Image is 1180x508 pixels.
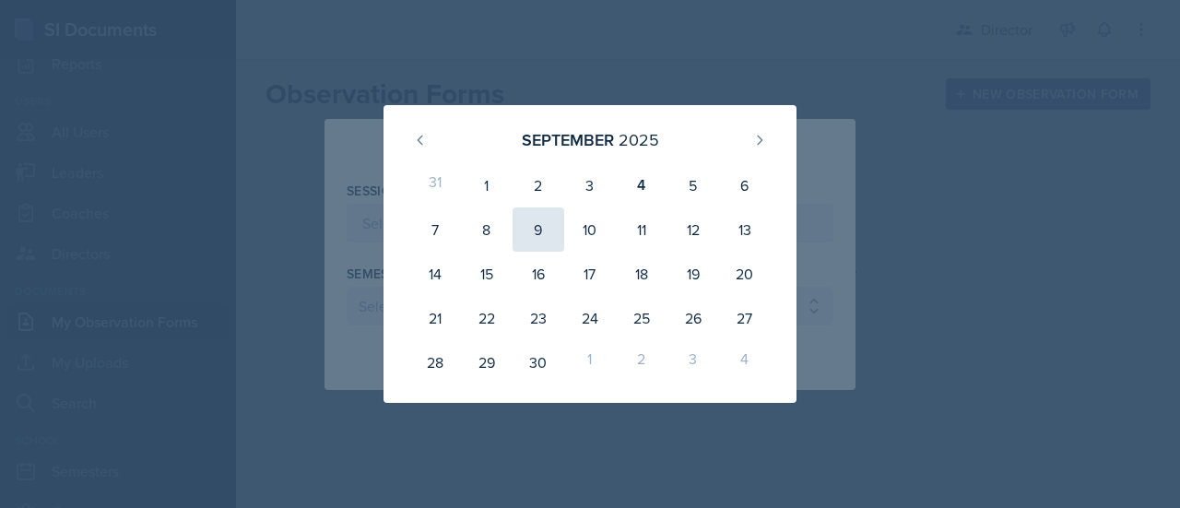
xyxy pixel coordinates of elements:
div: 13 [719,207,771,252]
div: 5 [667,163,719,207]
div: 15 [461,252,513,296]
div: 24 [564,296,616,340]
div: 4 [616,163,667,207]
div: 22 [461,296,513,340]
div: 12 [667,207,719,252]
div: 2025 [619,127,659,152]
div: 3 [667,340,719,384]
div: 1 [461,163,513,207]
div: 11 [616,207,667,252]
div: 1 [564,340,616,384]
div: 16 [513,252,564,296]
div: 9 [513,207,564,252]
div: 14 [409,252,461,296]
div: 18 [616,252,667,296]
div: 21 [409,296,461,340]
div: 2 [513,163,564,207]
div: 20 [719,252,771,296]
div: 4 [719,340,771,384]
div: 29 [461,340,513,384]
div: 10 [564,207,616,252]
div: 25 [616,296,667,340]
div: September [522,127,614,152]
div: 30 [513,340,564,384]
div: 26 [667,296,719,340]
div: 23 [513,296,564,340]
div: 8 [461,207,513,252]
div: 28 [409,340,461,384]
div: 19 [667,252,719,296]
div: 27 [719,296,771,340]
div: 3 [564,163,616,207]
div: 31 [409,163,461,207]
div: 2 [616,340,667,384]
div: 6 [719,163,771,207]
div: 17 [564,252,616,296]
div: 7 [409,207,461,252]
